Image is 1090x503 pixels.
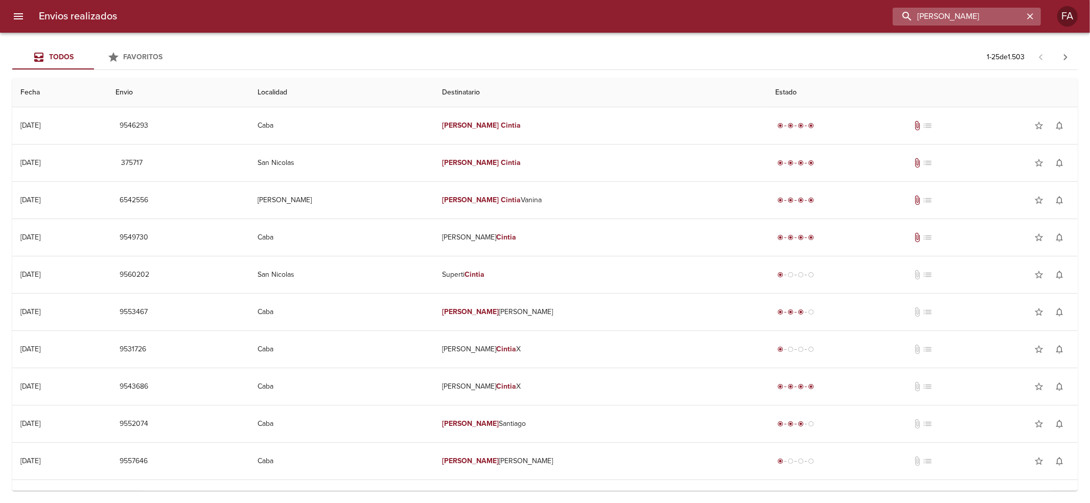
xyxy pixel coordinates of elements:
[1049,339,1070,360] button: Activar notificaciones
[1054,121,1064,131] span: notifications_none
[120,380,148,393] span: 9543686
[808,160,814,166] span: radio_button_checked
[787,272,794,278] span: radio_button_unchecked
[912,456,922,466] span: No tiene documentos adjuntos
[1029,227,1049,248] button: Agregar a favoritos
[12,45,176,69] div: Tabs Envios
[922,456,933,466] span: No tiene pedido asociado
[249,78,434,107] th: Localidad
[922,158,933,168] span: No tiene pedido asociado
[787,458,794,464] span: radio_button_unchecked
[912,121,922,131] span: Tiene documentos adjuntos
[922,195,933,205] span: No tiene pedido asociado
[1057,6,1078,27] div: Abrir información de usuario
[1034,344,1044,354] span: star_border
[1054,270,1064,280] span: notifications_none
[798,346,804,352] span: radio_button_unchecked
[1034,232,1044,243] span: star_border
[115,452,152,471] button: 9557646
[115,303,152,322] button: 9553467
[501,196,521,204] em: Cintia
[20,196,40,204] div: [DATE]
[775,456,816,466] div: Generado
[1054,344,1064,354] span: notifications_none
[787,384,794,390] span: radio_button_checked
[808,309,814,315] span: radio_button_unchecked
[1054,381,1064,392] span: notifications_none
[12,78,107,107] th: Fecha
[434,256,767,293] td: Superti
[787,346,794,352] span: radio_button_unchecked
[434,405,767,442] td: Santiago
[1049,153,1070,173] button: Activar notificaciones
[1029,451,1049,471] button: Agregar a favoritos
[20,345,40,353] div: [DATE]
[434,294,767,330] td: [PERSON_NAME]
[922,270,933,280] span: No tiene pedido asociado
[1029,265,1049,285] button: Agregar a favoritos
[808,384,814,390] span: radio_button_checked
[442,457,499,465] em: [PERSON_NAME]
[808,421,814,427] span: radio_button_unchecked
[434,219,767,256] td: [PERSON_NAME]
[434,368,767,405] td: [PERSON_NAME] X
[1034,158,1044,168] span: star_border
[1029,376,1049,397] button: Agregar a favoritos
[434,78,767,107] th: Destinatario
[912,270,922,280] span: No tiene documentos adjuntos
[249,256,434,293] td: San Nicolas
[798,272,804,278] span: radio_button_unchecked
[249,107,434,144] td: Caba
[777,421,783,427] span: radio_button_checked
[1034,419,1044,429] span: star_border
[808,197,814,203] span: radio_button_checked
[434,182,767,219] td: Vanina
[442,307,499,316] em: [PERSON_NAME]
[1049,190,1070,210] button: Activar notificaciones
[798,197,804,203] span: radio_button_checked
[20,457,40,465] div: [DATE]
[922,381,933,392] span: No tiene pedido asociado
[1029,190,1049,210] button: Agregar a favoritos
[767,78,1078,107] th: Estado
[798,160,804,166] span: radio_button_checked
[787,309,794,315] span: radio_button_checked
[1029,302,1049,322] button: Agregar a favoritos
[1049,376,1070,397] button: Activar notificaciones
[808,123,814,129] span: radio_button_checked
[115,154,148,173] button: 375717
[1054,232,1064,243] span: notifications_none
[39,8,117,25] h6: Envios realizados
[777,384,783,390] span: radio_button_checked
[434,331,767,368] td: [PERSON_NAME] X
[893,8,1024,26] input: buscar
[20,270,40,279] div: [DATE]
[1034,381,1044,392] span: star_border
[808,272,814,278] span: radio_button_unchecked
[120,418,148,430] span: 9552074
[912,195,922,205] span: Tiene documentos adjuntos
[798,421,804,427] span: radio_button_checked
[1053,45,1078,69] span: Pagina siguiente
[120,343,146,356] span: 9531726
[777,197,783,203] span: radio_button_checked
[20,121,40,130] div: [DATE]
[808,458,814,464] span: radio_button_unchecked
[1049,302,1070,322] button: Activar notificaciones
[249,368,434,405] td: Caba
[1049,227,1070,248] button: Activar notificaciones
[798,123,804,129] span: radio_button_checked
[115,377,152,396] button: 9543686
[777,309,783,315] span: radio_button_checked
[987,52,1025,62] p: 1 - 25 de 1.503
[120,306,148,319] span: 9553467
[20,419,40,428] div: [DATE]
[777,160,783,166] span: radio_button_checked
[249,145,434,181] td: San Nicolas
[912,344,922,354] span: No tiene documentos adjuntos
[808,234,814,241] span: radio_button_checked
[120,157,144,170] span: 375717
[1049,115,1070,136] button: Activar notificaciones
[922,232,933,243] span: No tiene pedido asociado
[775,419,816,429] div: En viaje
